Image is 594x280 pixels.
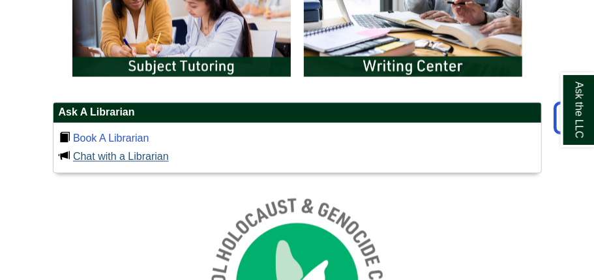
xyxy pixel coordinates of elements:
[549,109,591,127] a: Back to Top
[53,103,541,123] h2: Ask A Librarian
[73,133,149,144] a: Book A Librarian
[73,151,169,163] a: Chat with a Librarian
